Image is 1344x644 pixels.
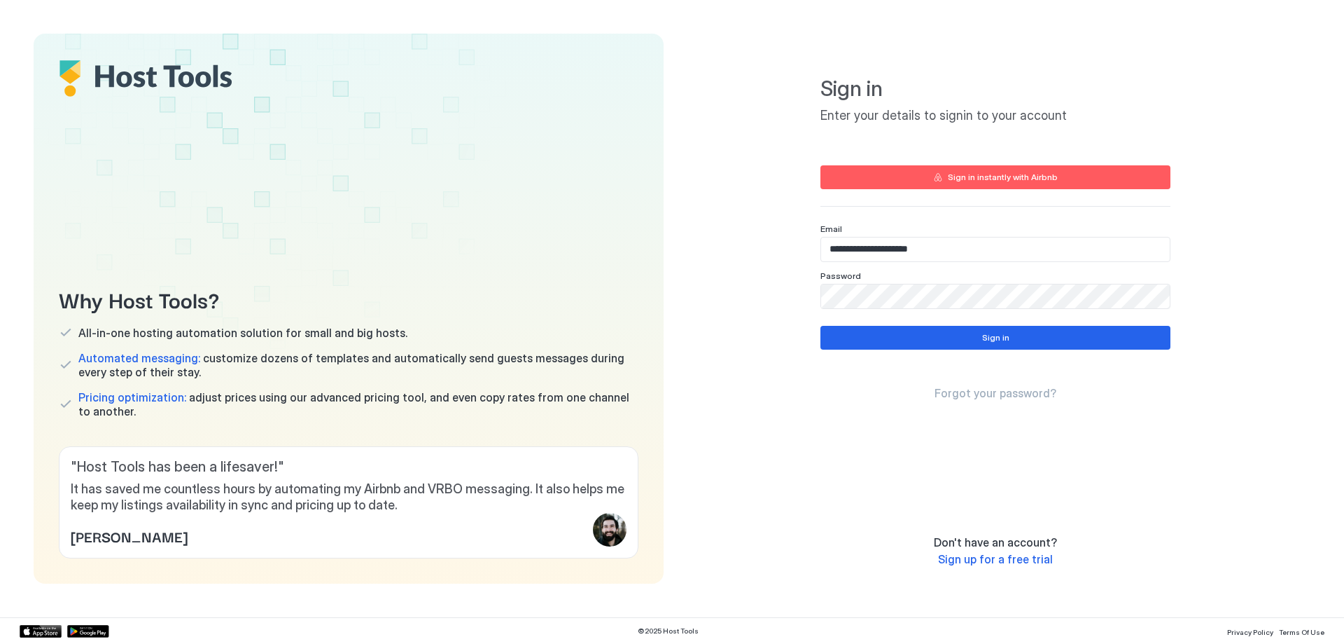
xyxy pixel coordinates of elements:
[938,552,1053,567] a: Sign up for a free trial
[820,326,1170,350] button: Sign in
[71,481,626,513] span: It has saved me countless hours by automating my Airbnb and VRBO messaging. It also helps me keep...
[821,238,1170,261] input: Input Field
[948,171,1058,184] div: Sign in instantly with Airbnb
[67,625,109,638] a: Google Play Store
[1279,624,1324,638] a: Terms Of Use
[71,526,188,547] span: [PERSON_NAME]
[934,535,1057,549] span: Don't have an account?
[71,458,626,476] span: " Host Tools has been a lifesaver! "
[20,625,62,638] a: App Store
[78,351,638,379] span: customize dozens of templates and automatically send guests messages during every step of their s...
[1227,628,1273,636] span: Privacy Policy
[1227,624,1273,638] a: Privacy Policy
[1279,628,1324,636] span: Terms Of Use
[934,386,1056,400] span: Forgot your password?
[982,331,1009,344] div: Sign in
[820,108,1170,124] span: Enter your details to signin to your account
[820,165,1170,189] button: Sign in instantly with Airbnb
[78,390,638,418] span: adjust prices using our advanced pricing tool, and even copy rates from one channel to another.
[820,224,842,234] span: Email
[638,626,699,636] span: © 2025 Host Tools
[78,351,200,365] span: Automated messaging:
[59,283,638,315] span: Why Host Tools?
[78,326,407,340] span: All-in-one hosting automation solution for small and big hosts.
[593,513,626,547] div: profile
[78,390,186,404] span: Pricing optimization:
[821,285,1170,308] input: Input Field
[934,386,1056,401] a: Forgot your password?
[820,270,861,281] span: Password
[820,76,1170,102] span: Sign in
